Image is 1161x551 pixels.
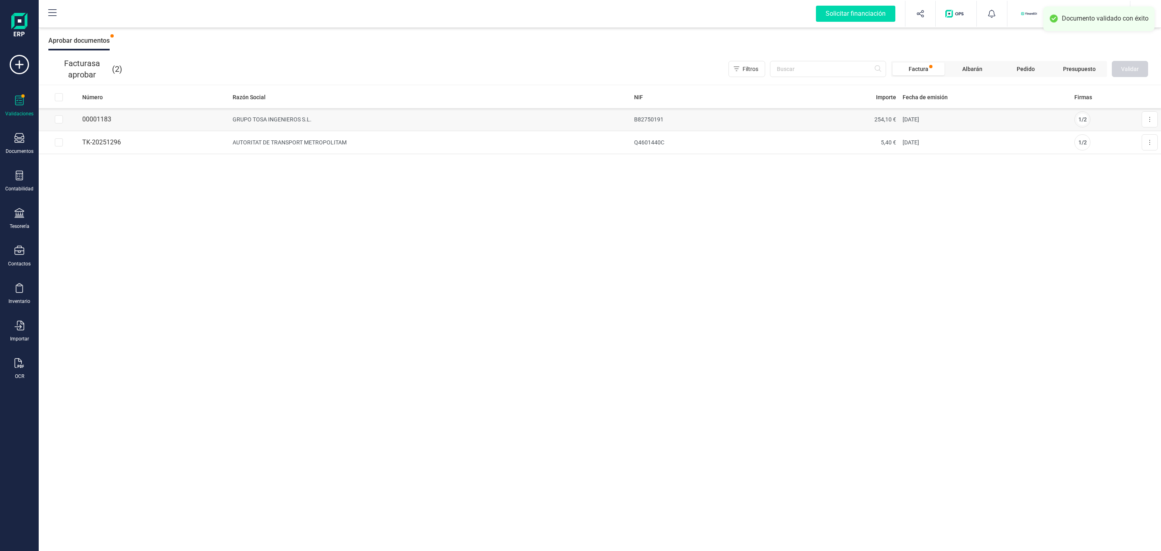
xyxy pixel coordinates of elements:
button: Filtros [728,61,765,77]
button: Logo de OPS [940,1,972,27]
div: Contactos [8,261,31,267]
span: Importe [876,93,896,101]
button: Solicitar financiación [806,1,905,27]
td: 00001183 [79,108,229,131]
button: FIFINANEDI, S.L.KRUTSCH [PERSON_NAME] [1017,1,1120,27]
div: Row Selected a4e205df-3292-4128-9536-bfa6235abdb4 [55,115,63,123]
td: [DATE] [899,131,1071,154]
span: Filtros [743,65,758,73]
span: Albarán [962,65,982,73]
div: Tesorería [10,223,29,230]
td: TK-20251296 [79,131,229,154]
td: [DATE] [899,108,1071,131]
td: 254,10 € [765,108,899,131]
td: Q4601440C [631,131,765,154]
div: All items unselected [55,93,63,101]
img: FI [1020,5,1038,23]
span: 1 / 2 [1078,115,1087,123]
div: Documento validado con éxito [1062,15,1149,23]
div: Contabilidad [5,186,33,192]
span: 1 / 2 [1078,138,1087,146]
span: Factura [909,65,928,73]
span: Pedido [1017,65,1035,73]
div: Inventario [8,298,30,305]
button: Validar [1112,61,1148,77]
span: Firmas [1074,93,1092,101]
td: AUTORITAT DE TRANSPORT METROPOLITAM [229,131,631,154]
td: 5,40 € [765,131,899,154]
div: Importar [10,336,29,342]
p: ( ) [52,58,122,80]
span: 2 [115,63,119,75]
div: Solicitar financiación [816,6,895,22]
img: Logo de OPS [945,10,967,18]
div: Validaciones [5,111,33,117]
span: Facturas a aprobar [52,58,112,80]
div: Row Selected 7974663f-b62e-4ee6-bf02-5394871cc7cc [55,138,63,146]
div: Aprobar documentos [48,31,110,50]
span: Razón Social [233,93,266,101]
span: Presupuesto [1063,65,1096,73]
div: OCR [15,373,24,380]
td: B82750191 [631,108,765,131]
input: Buscar [770,61,886,77]
span: Número [82,93,103,101]
span: NIF [634,93,643,101]
img: Logo Finanedi [11,13,27,39]
span: Fecha de emisión [903,93,948,101]
div: Documentos [6,148,33,154]
td: GRUPO TOSA INGENIEROS S.L. [229,108,631,131]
